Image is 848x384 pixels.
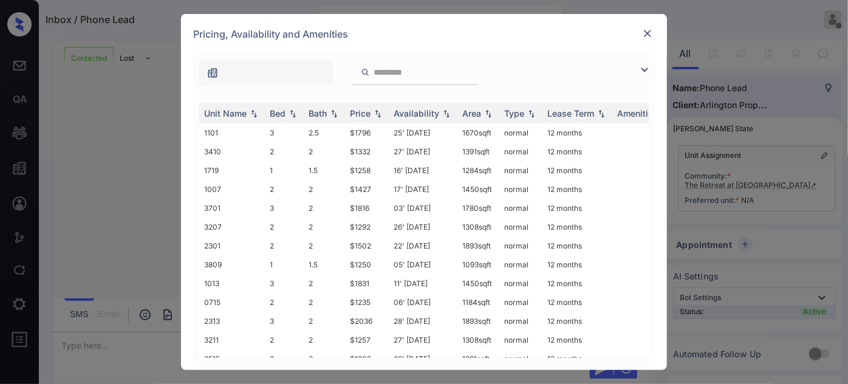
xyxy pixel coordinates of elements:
td: 12 months [542,349,612,368]
td: 2 [304,349,345,368]
td: 12 months [542,199,612,218]
td: 27' [DATE] [389,331,457,349]
td: 06' [DATE] [389,293,457,312]
img: icon-zuma [637,63,652,77]
td: normal [499,123,542,142]
td: 25' [DATE] [389,123,457,142]
td: normal [499,255,542,274]
td: 16' [DATE] [389,161,457,180]
td: $2036 [345,312,389,331]
img: icon-zuma [361,67,370,78]
td: 2301 [199,236,265,255]
td: 1007 [199,180,265,199]
td: 2 [265,180,304,199]
td: 3809 [199,255,265,274]
td: normal [499,274,542,293]
td: 1893 sqft [457,236,499,255]
img: sorting [440,109,453,118]
td: 2 [304,199,345,218]
td: 2 [304,218,345,236]
img: icon-zuma [207,67,219,79]
img: sorting [248,109,260,118]
td: $1796 [345,123,389,142]
img: close [641,27,654,39]
td: 2 [304,142,345,161]
td: 1.5 [304,255,345,274]
td: 12 months [542,218,612,236]
div: Amenities [617,108,658,118]
img: sorting [525,109,538,118]
td: 1.5 [304,161,345,180]
td: 1893 sqft [457,312,499,331]
td: normal [499,312,542,331]
td: 3410 [199,142,265,161]
td: 28' [DATE] [389,312,457,331]
td: $1332 [345,142,389,161]
td: $1250 [345,255,389,274]
td: $1235 [345,293,389,312]
div: Unit Name [204,108,247,118]
td: 27' [DATE] [389,142,457,161]
td: 2 [265,142,304,161]
td: normal [499,218,542,236]
td: 12 months [542,293,612,312]
td: 3515 [199,349,265,368]
td: $1258 [345,161,389,180]
td: 2 [304,180,345,199]
td: normal [499,199,542,218]
td: 12 months [542,274,612,293]
td: 3 [265,312,304,331]
td: 1308 sqft [457,218,499,236]
td: 1450 sqft [457,180,499,199]
td: normal [499,349,542,368]
img: sorting [328,109,340,118]
td: normal [499,331,542,349]
td: 2 [265,236,304,255]
td: 26' [DATE] [389,349,457,368]
img: sorting [595,109,607,118]
td: $1257 [345,331,389,349]
img: sorting [372,109,384,118]
td: 1391 sqft [457,142,499,161]
div: Bed [270,108,286,118]
td: 3701 [199,199,265,218]
td: 1101 [199,123,265,142]
td: normal [499,236,542,255]
td: normal [499,180,542,199]
td: normal [499,161,542,180]
td: 2 [304,312,345,331]
td: 2 [265,293,304,312]
td: $1502 [345,236,389,255]
td: 3 [265,123,304,142]
td: 1391 sqft [457,349,499,368]
td: 1093 sqft [457,255,499,274]
td: 12 months [542,142,612,161]
td: 05' [DATE] [389,255,457,274]
td: 12 months [542,331,612,349]
td: 2 [304,293,345,312]
td: 2 [265,331,304,349]
td: $1816 [345,199,389,218]
img: sorting [482,109,494,118]
td: 3 [265,199,304,218]
td: 2 [304,274,345,293]
td: 03' [DATE] [389,199,457,218]
div: Area [462,108,481,118]
td: 1284 sqft [457,161,499,180]
td: 2 [304,236,345,255]
td: 1450 sqft [457,274,499,293]
td: 0715 [199,293,265,312]
td: 12 months [542,236,612,255]
td: 1013 [199,274,265,293]
td: 12 months [542,255,612,274]
td: 2 [265,218,304,236]
td: $1831 [345,274,389,293]
img: sorting [287,109,299,118]
td: 2.5 [304,123,345,142]
div: Type [504,108,524,118]
td: $1292 [345,218,389,236]
td: 1 [265,255,304,274]
td: 1184 sqft [457,293,499,312]
td: 12 months [542,123,612,142]
td: 3211 [199,331,265,349]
